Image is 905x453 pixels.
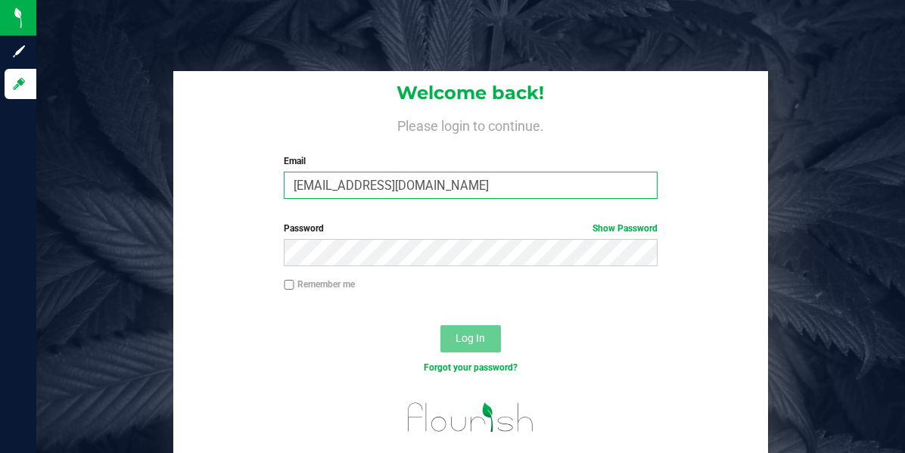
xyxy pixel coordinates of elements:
inline-svg: Log in [11,76,26,92]
span: Log In [456,332,485,344]
label: Remember me [284,278,355,291]
button: Log In [440,325,501,352]
a: Forgot your password? [424,362,518,373]
a: Show Password [592,223,658,234]
h1: Welcome back! [173,83,767,103]
input: Remember me [284,280,294,290]
span: Password [284,223,324,234]
img: flourish_logo.svg [397,390,545,445]
label: Email [284,154,658,168]
inline-svg: Sign up [11,44,26,59]
h4: Please login to continue. [173,115,767,133]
